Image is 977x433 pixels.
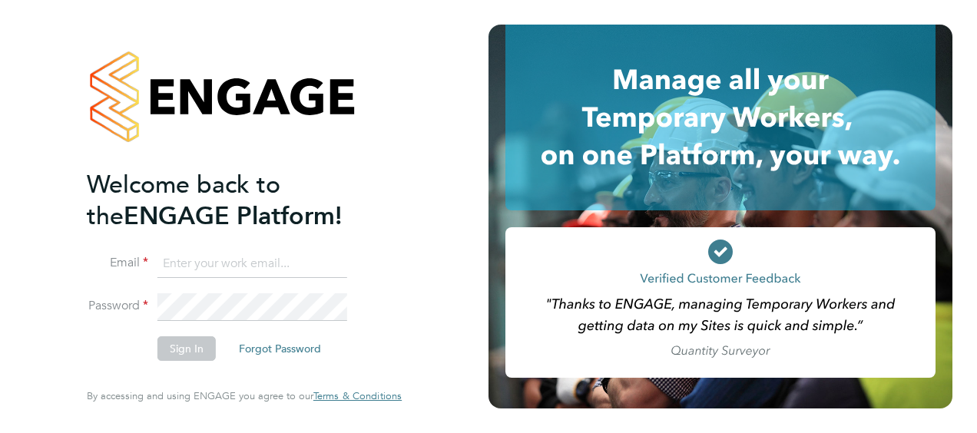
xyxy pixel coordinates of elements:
[157,250,347,278] input: Enter your work email...
[227,336,333,361] button: Forgot Password
[87,169,386,232] h2: ENGAGE Platform!
[157,336,216,361] button: Sign In
[87,255,148,271] label: Email
[87,298,148,314] label: Password
[87,170,280,231] span: Welcome back to the
[87,389,402,402] span: By accessing and using ENGAGE you agree to our
[313,390,402,402] a: Terms & Conditions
